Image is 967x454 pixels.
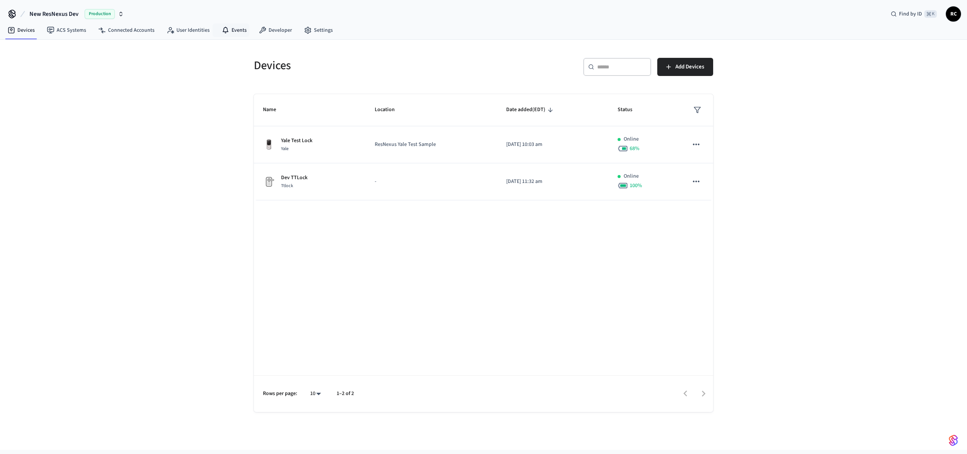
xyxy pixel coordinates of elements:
[375,104,405,116] span: Location
[281,174,307,182] p: Dev TTLock
[254,94,713,200] table: sticky table
[630,145,640,152] span: 68 %
[281,137,312,145] p: Yale Test Lock
[899,10,922,18] span: Find by ID
[2,23,41,37] a: Devices
[506,178,599,186] p: [DATE] 11:32 am
[657,58,713,76] button: Add Devices
[216,23,253,37] a: Events
[306,388,324,399] div: 10
[161,23,216,37] a: User Identities
[624,172,639,180] p: Online
[506,104,555,116] span: Date added(EDT)
[281,183,293,189] span: Ttlock
[630,182,642,189] span: 100 %
[675,62,704,72] span: Add Devices
[298,23,339,37] a: Settings
[949,434,958,446] img: SeamLogoGradient.69752ec5.svg
[85,9,115,19] span: Production
[29,9,79,19] span: New ResNexus Dev
[618,104,642,116] span: Status
[253,23,298,37] a: Developer
[263,390,297,398] p: Rows per page:
[924,10,937,18] span: ⌘ K
[263,176,275,188] img: Placeholder Lock Image
[946,6,961,22] button: RC
[263,139,275,151] img: Yale Assure Touchscreen Wifi Smart Lock, Satin Nickel, Front
[506,141,599,149] p: [DATE] 10:03 am
[92,23,161,37] a: Connected Accounts
[41,23,92,37] a: ACS Systems
[263,104,286,116] span: Name
[885,7,943,21] div: Find by ID⌘ K
[254,58,479,73] h5: Devices
[375,178,488,186] p: -
[337,390,354,398] p: 1–2 of 2
[375,141,488,149] p: ResNexus Yale Test Sample
[947,7,960,21] span: RC
[281,146,289,152] span: Yale
[624,135,639,143] p: Online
